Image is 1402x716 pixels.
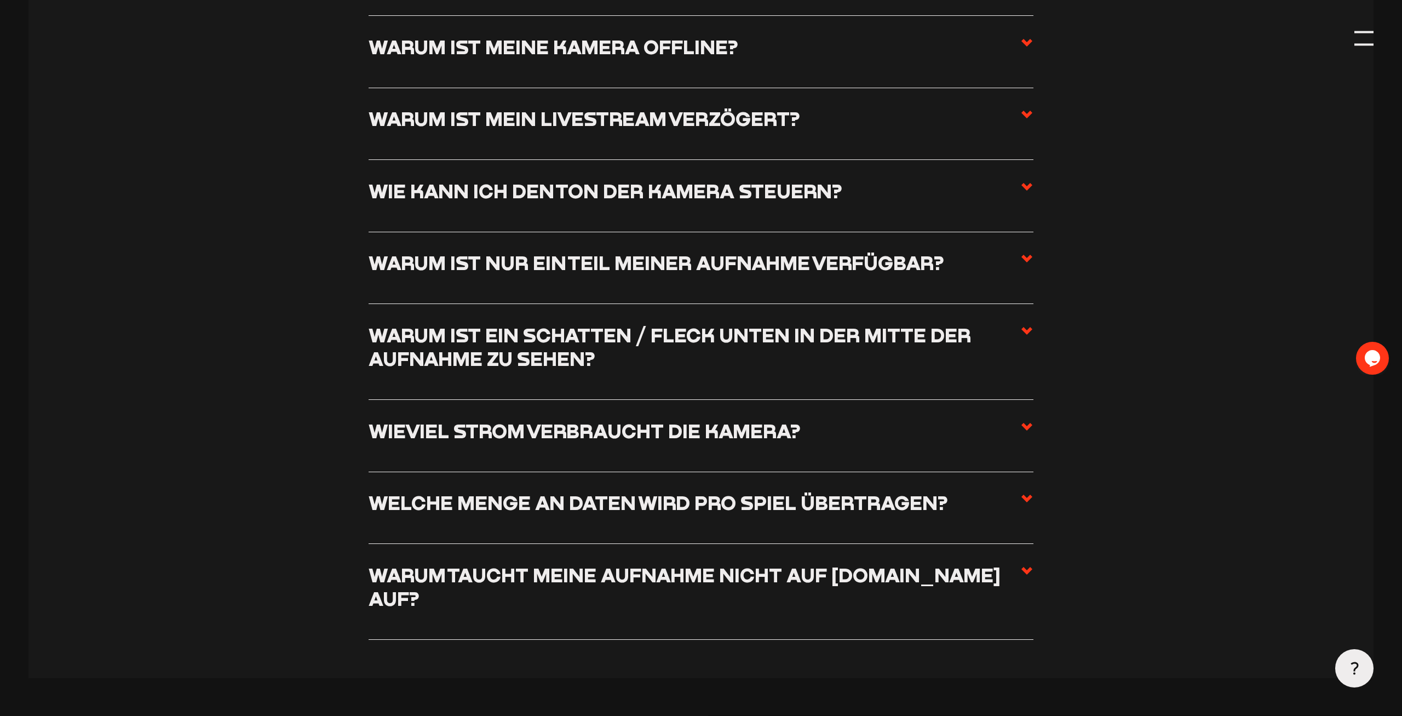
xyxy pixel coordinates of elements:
h3: Warum ist mein Livestream verzögert? [369,107,800,131]
h3: Wieviel Strom verbraucht die Kamera? [369,419,801,443]
h3: Warum taucht meine Aufnahme nicht auf [DOMAIN_NAME] auf? [369,563,1021,611]
h3: Welche Menge an Daten wird pro Spiel übertragen? [369,491,948,515]
iframe: chat widget [1356,342,1391,375]
h3: Warum ist ein Schatten / Fleck unten in der Mitte der Aufnahme zu sehen? [369,323,1021,371]
h3: Warum ist nur ein Teil meiner Aufnahme verfügbar? [369,251,944,275]
h3: Warum ist meine Kamera offline? [369,35,738,59]
h3: Wie kann ich den Ton der Kamera steuern? [369,179,842,203]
